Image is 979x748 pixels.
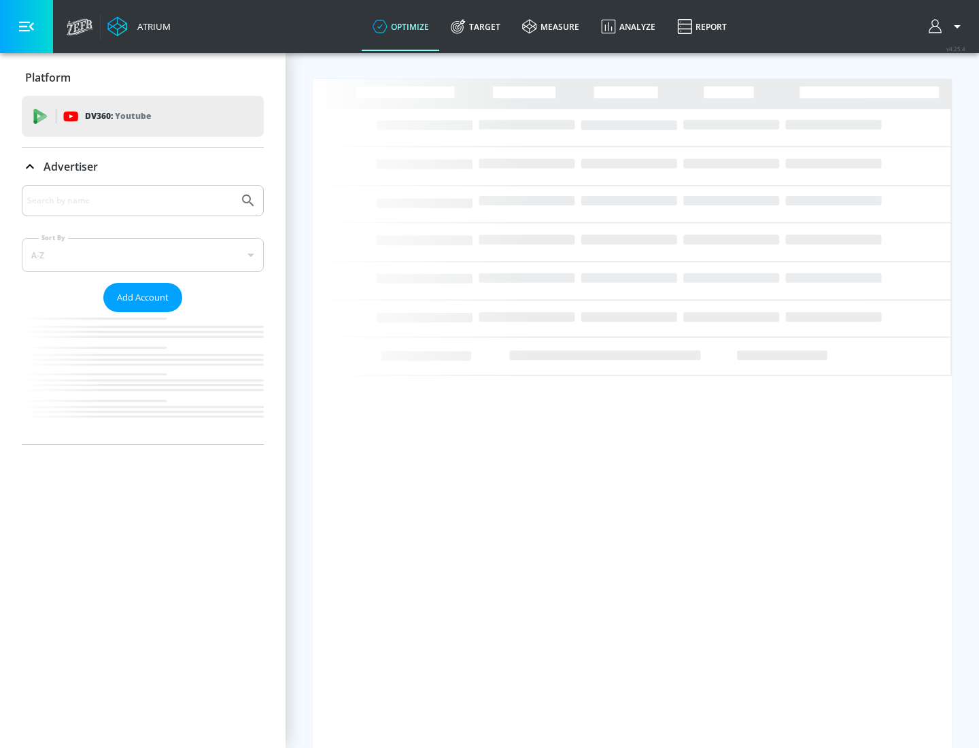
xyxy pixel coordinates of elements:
[666,2,738,51] a: Report
[22,96,264,137] div: DV360: Youtube
[117,290,169,305] span: Add Account
[590,2,666,51] a: Analyze
[362,2,440,51] a: optimize
[22,312,264,444] nav: list of Advertiser
[440,2,511,51] a: Target
[22,148,264,186] div: Advertiser
[107,16,171,37] a: Atrium
[85,109,151,124] p: DV360:
[115,109,151,123] p: Youtube
[103,283,182,312] button: Add Account
[22,58,264,97] div: Platform
[44,159,98,174] p: Advertiser
[25,70,71,85] p: Platform
[511,2,590,51] a: measure
[132,20,171,33] div: Atrium
[27,192,233,209] input: Search by name
[22,238,264,272] div: A-Z
[22,185,264,444] div: Advertiser
[946,45,965,52] span: v 4.25.4
[39,233,68,242] label: Sort By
